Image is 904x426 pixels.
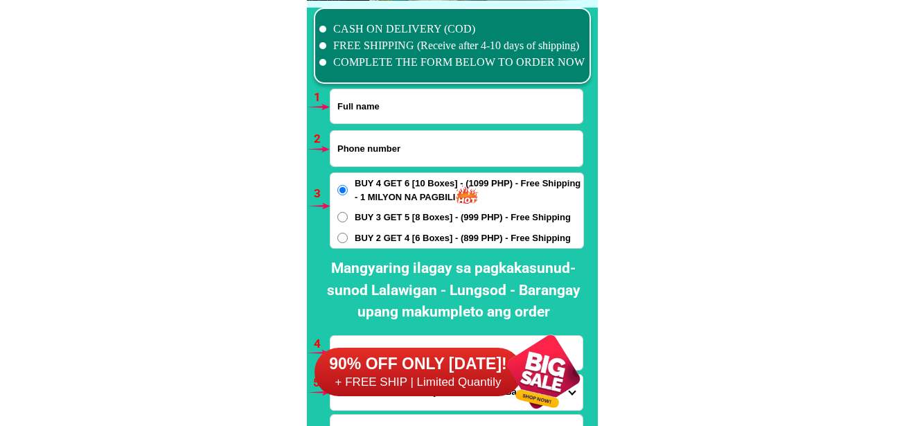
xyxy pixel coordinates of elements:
[313,374,329,392] h6: 5
[330,89,583,123] input: Input full_name
[314,375,522,390] h6: + FREE SHIP | Limited Quantily
[314,354,522,375] h6: 90% OFF ONLY [DATE]!
[355,211,571,224] span: BUY 3 GET 5 [8 Boxes] - (999 PHP) - Free Shipping
[330,131,583,166] input: Input phone_number
[319,54,585,71] li: COMPLETE THE FORM BELOW TO ORDER NOW
[319,37,585,54] li: FREE SHIPPING (Receive after 4-10 days of shipping)
[314,89,330,107] h6: 1
[314,185,330,203] h6: 3
[314,335,330,353] h6: 4
[319,21,585,37] li: CASH ON DELIVERY (COD)
[337,233,348,243] input: BUY 2 GET 4 [6 Boxes] - (899 PHP) - Free Shipping
[355,177,583,204] span: BUY 4 GET 6 [10 Boxes] - (1099 PHP) - Free Shipping - 1 MILYON NA PAGBILI
[337,185,348,195] input: BUY 4 GET 6 [10 Boxes] - (1099 PHP) - Free Shipping - 1 MILYON NA PAGBILI
[314,130,330,148] h6: 2
[317,258,590,323] h2: Mangyaring ilagay sa pagkakasunud-sunod Lalawigan - Lungsod - Barangay upang makumpleto ang order
[355,231,571,245] span: BUY 2 GET 4 [6 Boxes] - (899 PHP) - Free Shipping
[337,212,348,222] input: BUY 3 GET 5 [8 Boxes] - (999 PHP) - Free Shipping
